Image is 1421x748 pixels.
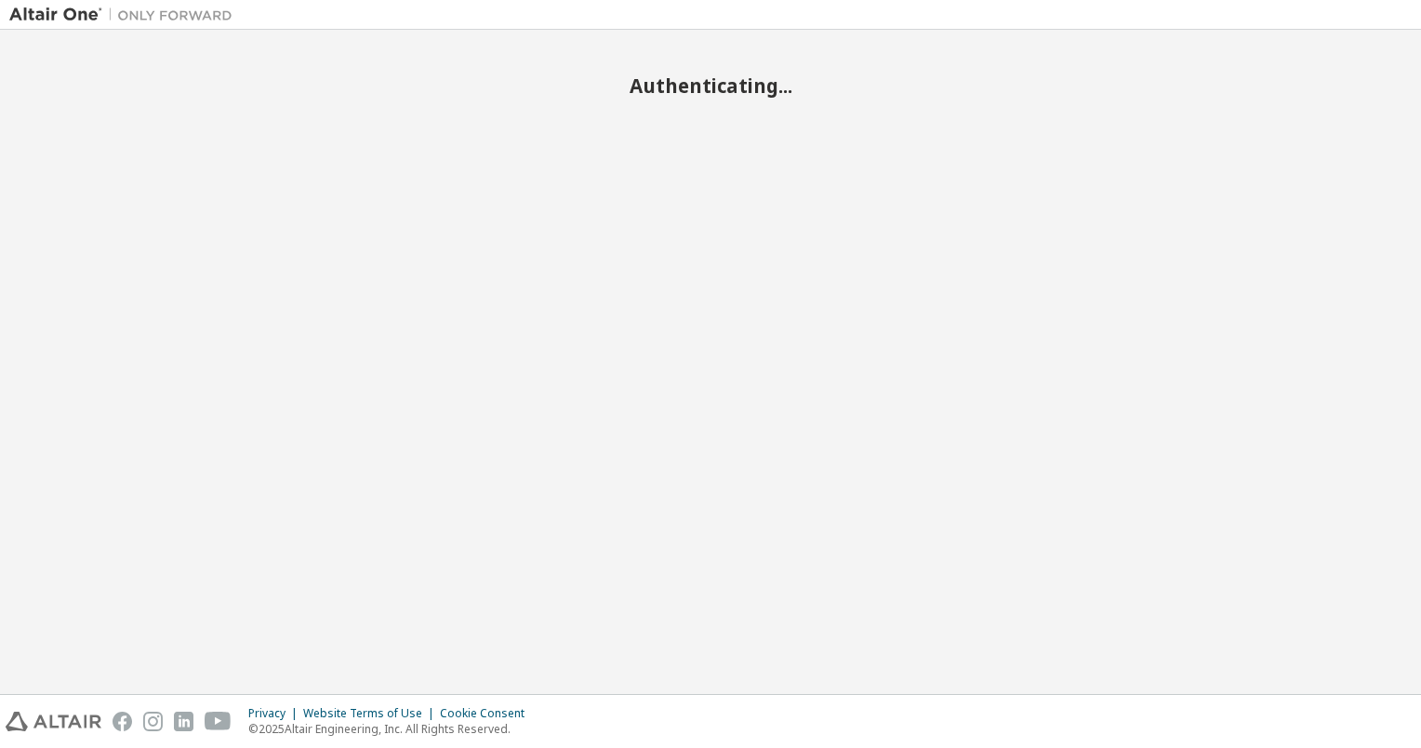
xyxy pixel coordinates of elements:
[9,73,1412,98] h2: Authenticating...
[174,712,193,731] img: linkedin.svg
[113,712,132,731] img: facebook.svg
[143,712,163,731] img: instagram.svg
[248,706,303,721] div: Privacy
[205,712,232,731] img: youtube.svg
[248,721,536,737] p: © 2025 Altair Engineering, Inc. All Rights Reserved.
[440,706,536,721] div: Cookie Consent
[6,712,101,731] img: altair_logo.svg
[303,706,440,721] div: Website Terms of Use
[9,6,242,24] img: Altair One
